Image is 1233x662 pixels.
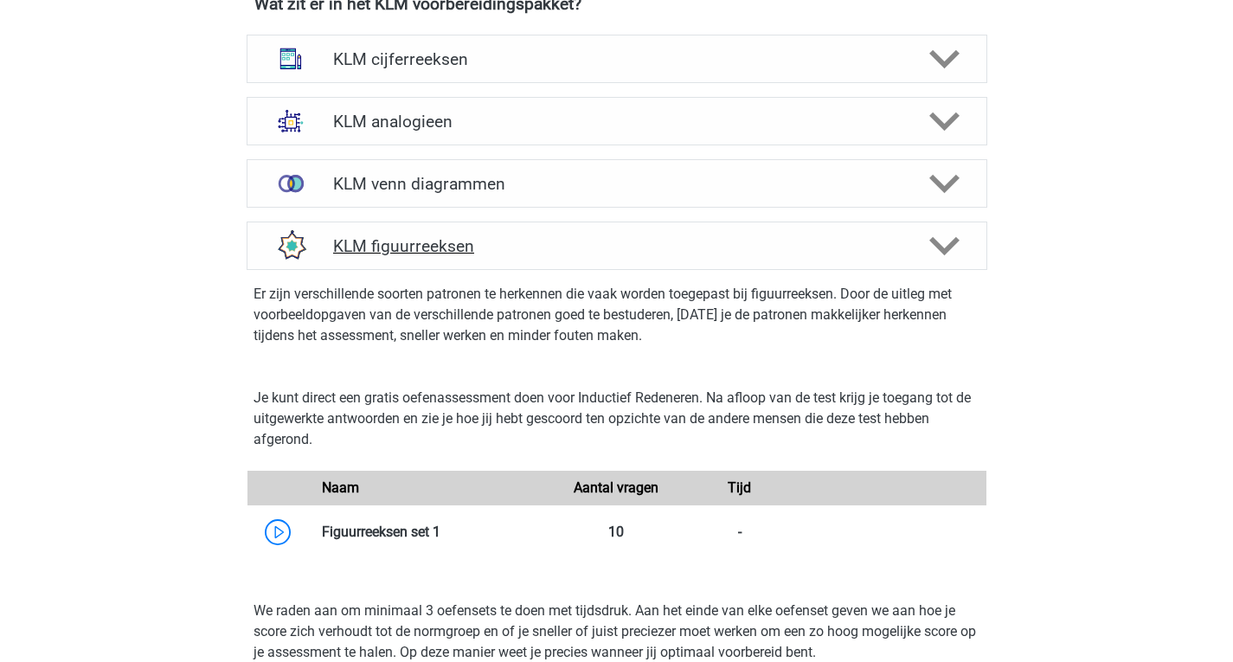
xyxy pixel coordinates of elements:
[555,478,678,498] div: Aantal vragen
[240,97,994,145] a: analogieen KLM analogieen
[268,99,313,144] img: analogieen
[240,35,994,83] a: cijferreeksen KLM cijferreeksen
[240,159,994,208] a: venn diagrammen KLM venn diagrammen
[268,36,313,81] img: cijferreeksen
[333,49,900,69] h4: KLM cijferreeksen
[254,284,980,346] p: Er zijn verschillende soorten patronen te herkennen die vaak worden toegepast bij figuurreeksen. ...
[309,478,555,498] div: Naam
[254,388,980,450] p: Je kunt direct een gratis oefenassessment doen voor Inductief Redeneren. Na afloop van de test kr...
[268,161,313,206] img: venn diagrammen
[333,174,900,194] h4: KLM venn diagrammen
[240,222,994,270] a: figuurreeksen KLM figuurreeksen
[268,223,313,268] img: figuurreeksen
[678,478,801,498] div: Tijd
[309,522,555,543] div: Figuurreeksen set 1
[333,112,900,132] h4: KLM analogieen
[333,236,900,256] h4: KLM figuurreeksen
